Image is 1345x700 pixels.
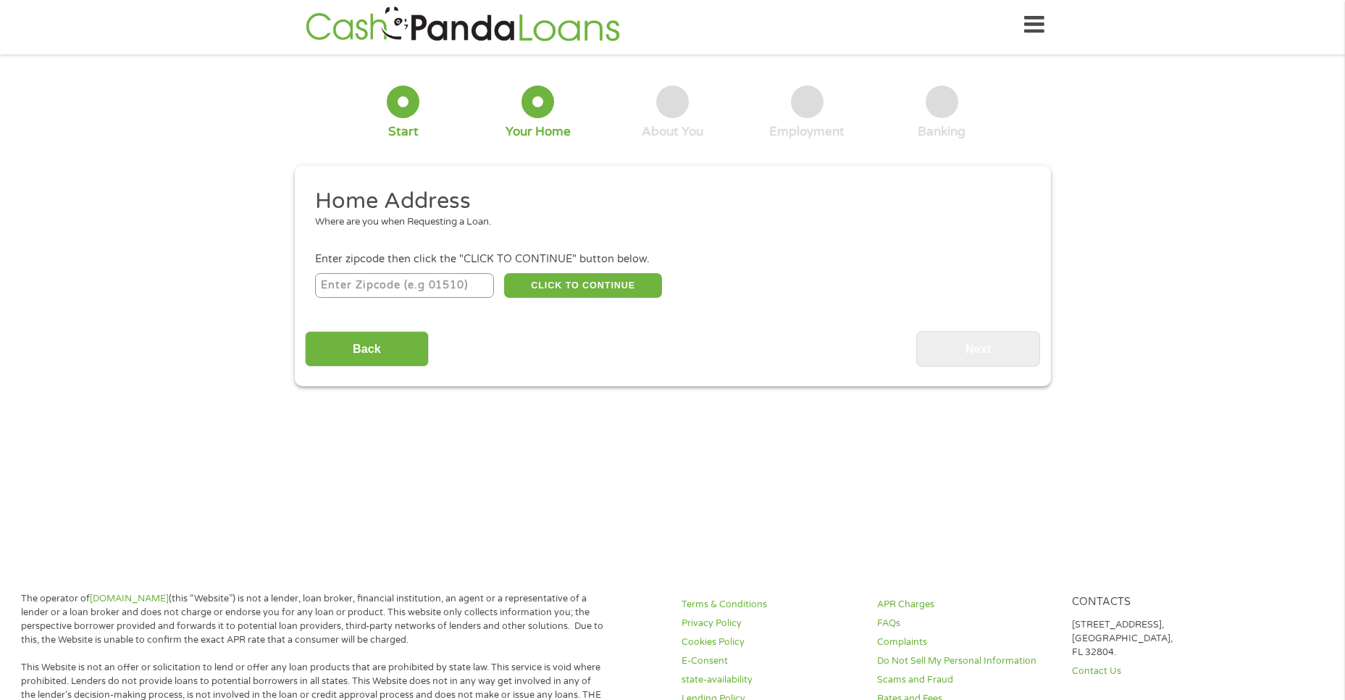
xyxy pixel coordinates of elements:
a: Scams and Fraud [877,673,1055,687]
a: FAQs [877,617,1055,630]
div: Your Home [506,124,571,140]
p: The operator of (this “Website”) is not a lender, loan broker, financial institution, an agent or... [21,592,608,647]
a: Complaints [877,636,1055,649]
h2: Home Address [315,187,1019,216]
a: APR Charges [877,598,1055,612]
div: Banking [918,124,965,140]
img: GetLoanNow Logo [301,4,624,46]
div: Enter zipcode then click the "CLICK TO CONTINUE" button below. [315,251,1029,267]
input: Back [305,331,429,367]
a: Contact Us [1072,664,1250,678]
a: Terms & Conditions [682,598,860,612]
input: Next [916,331,1040,367]
p: [STREET_ADDRESS], [GEOGRAPHIC_DATA], FL 32804. [1072,618,1250,659]
div: Where are you when Requesting a Loan. [315,215,1019,230]
h4: Contacts [1072,596,1250,609]
div: Start [388,124,419,140]
a: Do Not Sell My Personal Information [877,654,1055,668]
div: Employment [769,124,845,140]
a: Privacy Policy [682,617,860,630]
a: E-Consent [682,654,860,668]
a: state-availability [682,673,860,687]
button: CLICK TO CONTINUE [504,273,662,298]
a: Cookies Policy [682,636,860,649]
div: About You [642,124,703,140]
a: [DOMAIN_NAME] [90,593,169,604]
input: Enter Zipcode (e.g 01510) [315,273,494,298]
